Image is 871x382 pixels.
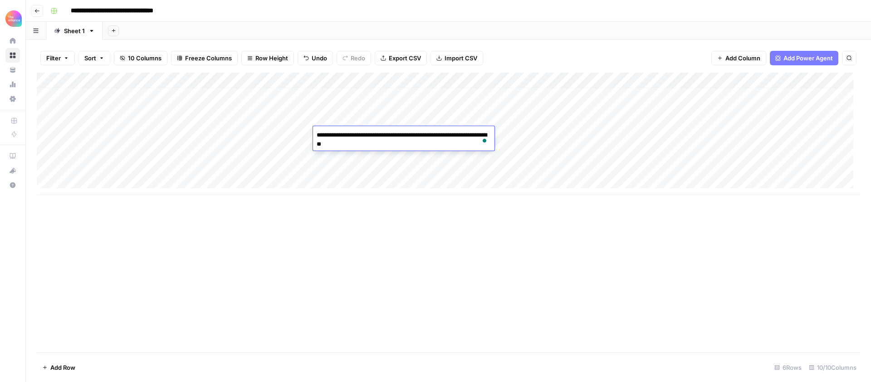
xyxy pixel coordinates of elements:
[431,51,483,65] button: Import CSV
[725,54,760,63] span: Add Column
[46,22,103,40] a: Sheet 1
[5,63,20,77] a: Your Data
[298,51,333,65] button: Undo
[313,129,494,151] textarea: To enrich screen reader interactions, please activate Accessibility in Grammarly extension settings
[312,54,327,63] span: Undo
[46,54,61,63] span: Filter
[128,54,161,63] span: 10 Columns
[5,92,20,106] a: Settings
[5,77,20,92] a: Usage
[40,51,75,65] button: Filter
[5,7,20,30] button: Workspace: Alliance
[711,51,766,65] button: Add Column
[50,363,75,372] span: Add Row
[351,54,365,63] span: Redo
[37,360,81,375] button: Add Row
[5,178,20,192] button: Help + Support
[5,149,20,163] a: AirOps Academy
[445,54,477,63] span: Import CSV
[5,34,20,48] a: Home
[783,54,833,63] span: Add Power Agent
[770,51,838,65] button: Add Power Agent
[185,54,232,63] span: Freeze Columns
[241,51,294,65] button: Row Height
[771,360,805,375] div: 6 Rows
[805,360,860,375] div: 10/10 Columns
[5,10,22,27] img: Alliance Logo
[114,51,167,65] button: 10 Columns
[78,51,110,65] button: Sort
[84,54,96,63] span: Sort
[375,51,427,65] button: Export CSV
[389,54,421,63] span: Export CSV
[5,48,20,63] a: Browse
[6,164,20,177] div: What's new?
[255,54,288,63] span: Row Height
[64,26,85,35] div: Sheet 1
[337,51,371,65] button: Redo
[5,163,20,178] button: What's new?
[171,51,238,65] button: Freeze Columns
